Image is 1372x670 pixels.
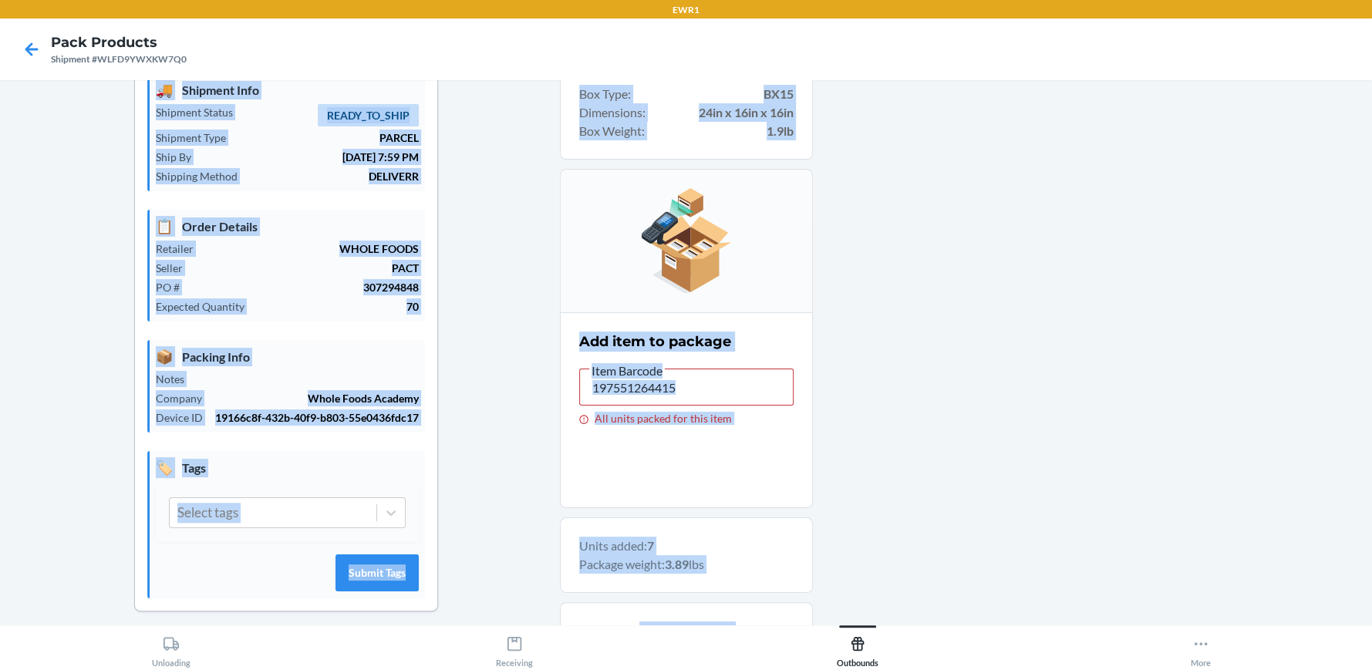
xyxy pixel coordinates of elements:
p: Shipping Method [156,168,250,184]
p: 19166c8f-432b-40f9-b803-55e0436fdc17 [215,409,419,426]
p: Expected Quantity [156,298,257,315]
span: 🏷️ [156,457,173,478]
b: 3.89 [665,557,689,571]
span: 🚚 [156,79,173,100]
div: More [1191,629,1211,668]
p: EWR1 [673,3,699,17]
p: Whole Foods Academy [214,390,419,406]
p: Units added: [579,537,794,555]
button: Receiving [343,625,686,668]
h2: Add item to package [579,332,731,352]
button: Outbounds [686,625,1030,668]
span: Item Barcode [589,363,665,379]
p: PARCEL [238,130,419,146]
strong: BX15 [764,85,794,103]
span: Box Type : [579,85,631,103]
p: WHOLE FOODS [206,241,419,257]
span: READY_TO_SHIP [318,104,419,126]
p: Notes [156,371,197,387]
span: 📦 [156,346,173,367]
p: Shipment Type [156,130,238,146]
div: Shipment #WLFD9YWXKW7Q0 [51,52,187,66]
p: Company [156,390,214,406]
input: Item Barcode All units packed for this item [579,369,794,406]
span: Dimensions : [579,103,646,122]
strong: 24in x 16in x 16in [699,103,794,122]
p: DELIVERR [250,168,419,184]
div: Select tags [177,503,238,523]
p: Shipment Status [156,104,245,120]
p: Retailer [156,241,206,257]
p: Device ID [156,409,215,426]
strong: 1.9lb [767,122,794,140]
p: PACT [195,260,419,276]
div: Receiving [496,629,533,668]
p: Shipment Info [156,79,419,100]
p: 307294848 [192,279,419,295]
span: Package Content [639,621,733,640]
p: Seller [156,260,195,276]
button: More [1029,625,1372,668]
p: Package weight: lbs [579,555,794,574]
b: 7 [647,538,654,553]
span: 📋 [156,216,173,237]
p: Order Details [156,216,419,237]
p: 70 [257,298,419,315]
div: Outbounds [837,629,878,668]
h4: Pack Products [51,32,187,52]
div: Unloading [152,629,190,668]
p: Tags [156,457,419,478]
div: All units packed for this item [579,412,794,425]
p: Ship By [156,149,204,165]
p: PO # [156,279,192,295]
span: Box Weight : [579,122,645,140]
button: Submit Tags [335,554,419,591]
p: [DATE] 7:59 PM [204,149,419,165]
p: Packing Info [156,346,419,367]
